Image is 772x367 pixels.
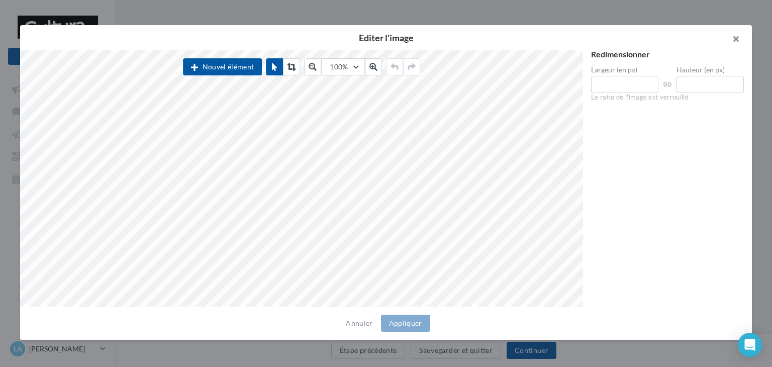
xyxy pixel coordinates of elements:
[677,66,744,73] label: Hauteur (en px)
[738,333,762,357] div: Open Intercom Messenger
[36,33,736,42] h2: Editer l'image
[591,66,658,73] label: Largeur (en px)
[591,93,744,102] div: Le ratio de l'image est verrouillé
[381,315,430,332] button: Appliquer
[321,58,364,75] button: 100%
[342,317,376,329] button: Annuler
[591,50,744,58] div: Redimensionner
[183,58,262,75] button: Nouvel élément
